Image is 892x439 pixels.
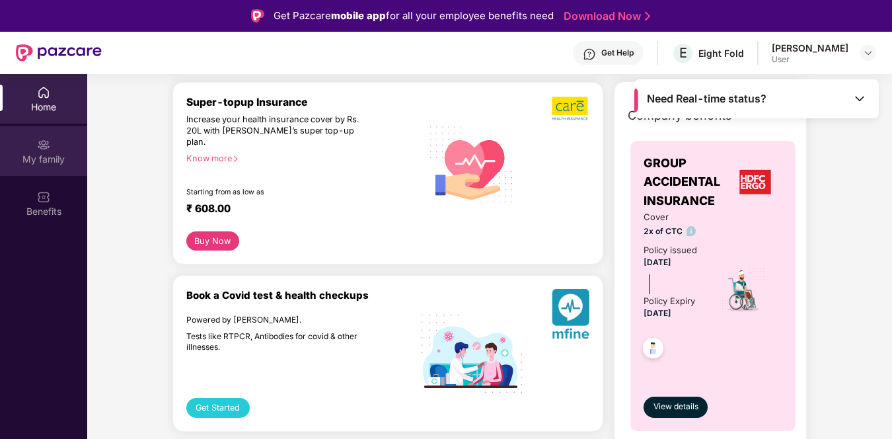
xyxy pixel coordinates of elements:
[186,398,250,418] button: Get Started
[422,112,523,215] img: svg+xml;base64,PHN2ZyB4bWxucz0iaHR0cDovL3d3dy53My5vcmcvMjAwMC9zdmciIHhtbG5zOnhsaW5rPSJodHRwOi8vd3...
[331,9,386,22] strong: mobile app
[772,54,848,65] div: User
[644,397,708,418] button: View details
[679,45,687,61] span: E
[853,92,866,105] img: Toggle Icon
[644,243,697,257] div: Policy issued
[274,8,554,24] div: Get Pazcare for all your employee benefits need
[186,96,422,108] div: Super-topup Insurance
[644,154,728,210] span: GROUP ACCIDENTAL INSURANCE
[186,153,414,163] div: Know more
[186,231,239,251] button: Buy Now
[37,86,50,99] img: svg+xml;base64,PHN2ZyBpZD0iSG9tZSIgeG1sbnM9Imh0dHA6Ly93d3cudzMub3JnLzIwMDAvc3ZnIiB3aWR0aD0iMjAiIG...
[186,188,365,197] div: Starting from as low as
[653,401,698,413] span: View details
[186,202,408,218] div: ₹ 608.00
[698,47,744,60] div: Eight Fold
[186,114,365,148] div: Increase your health insurance cover by Rs. 20L with [PERSON_NAME]’s super top-up plan.
[186,315,365,325] div: Powered by [PERSON_NAME].
[637,334,669,366] img: svg+xml;base64,PHN2ZyB4bWxucz0iaHR0cDovL3d3dy53My5vcmcvMjAwMC9zdmciIHdpZHRoPSI0OC45NDMiIGhlaWdodD...
[16,44,102,61] img: New Pazcare Logo
[644,257,671,267] span: [DATE]
[186,331,365,352] div: Tests like RTPCR, Antibodies for covid & other illnesses.
[552,96,589,121] img: b5dec4f62d2307b9de63beb79f102df3.png
[772,42,848,54] div: [PERSON_NAME]
[564,9,646,23] a: Download Now
[37,190,50,204] img: svg+xml;base64,PHN2ZyBpZD0iQmVuZWZpdHMiIHhtbG5zPSJodHRwOi8vd3d3LnczLm9yZy8yMDAwL3N2ZyIgd2lkdGg9Ij...
[647,92,766,106] span: Need Real-time status?
[731,164,779,200] img: insurerLogo
[422,315,523,393] img: svg+xml;base64,PHN2ZyB4bWxucz0iaHR0cDovL3d3dy53My5vcmcvMjAwMC9zdmciIHdpZHRoPSIxOTIiIGhlaWdodD0iMT...
[644,210,704,224] span: Cover
[644,294,695,308] div: Policy Expiry
[583,48,596,61] img: svg+xml;base64,PHN2ZyBpZD0iSGVscC0zMngzMiIgeG1sbnM9Imh0dHA6Ly93d3cudzMub3JnLzIwMDAvc3ZnIiB3aWR0aD...
[251,9,264,22] img: Logo
[644,225,704,238] span: 2x of CTC
[601,48,634,58] div: Get Help
[37,138,50,151] img: svg+xml;base64,PHN2ZyB3aWR0aD0iMjAiIGhlaWdodD0iMjAiIHZpZXdCb3g9IjAgMCAyMCAyMCIgZmlsbD0ibm9uZSIgeG...
[687,226,696,236] img: info
[645,9,650,23] img: Stroke
[644,308,671,318] span: [DATE]
[863,48,873,58] img: svg+xml;base64,PHN2ZyBpZD0iRHJvcGRvd24tMzJ4MzIiIHhtbG5zPSJodHRwOi8vd3d3LnczLm9yZy8yMDAwL3N2ZyIgd2...
[232,155,239,163] span: right
[186,289,422,301] div: Book a Covid test & health checkups
[552,289,589,344] img: svg+xml;base64,PHN2ZyB4bWxucz0iaHR0cDovL3d3dy53My5vcmcvMjAwMC9zdmciIHhtbG5zOnhsaW5rPSJodHRwOi8vd3...
[720,267,766,313] img: icon
[628,106,732,125] span: Company benefits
